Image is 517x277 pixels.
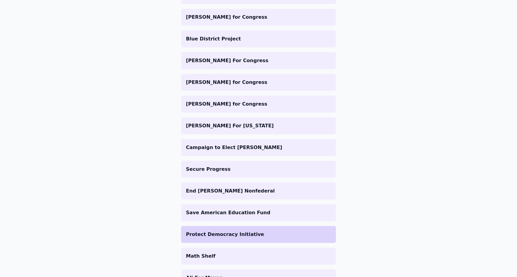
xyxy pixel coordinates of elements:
[186,209,331,216] p: Save American Education Fund
[181,52,336,69] a: [PERSON_NAME] For Congress
[186,100,331,108] p: [PERSON_NAME] for Congress
[186,35,331,43] p: Blue District Project
[186,231,331,238] p: Protect Democracy Initiative
[181,204,336,221] a: Save American Education Fund
[181,248,336,265] a: Math Shelf
[181,139,336,156] a: Campaign to Elect [PERSON_NAME]
[181,161,336,178] a: Secure Progress
[181,30,336,47] a: Blue District Project
[181,226,336,243] a: Protect Democracy Initiative
[186,166,331,173] p: Secure Progress
[181,74,336,91] a: [PERSON_NAME] for Congress
[181,9,336,26] a: [PERSON_NAME] for Congress
[186,253,331,260] p: Math Shelf
[181,183,336,199] a: End [PERSON_NAME] Nonfederal
[186,144,331,151] p: Campaign to Elect [PERSON_NAME]
[186,79,331,86] p: [PERSON_NAME] for Congress
[186,187,331,195] p: End [PERSON_NAME] Nonfederal
[181,117,336,134] a: [PERSON_NAME] For [US_STATE]
[186,57,331,64] p: [PERSON_NAME] For Congress
[186,122,331,129] p: [PERSON_NAME] For [US_STATE]
[181,96,336,113] a: [PERSON_NAME] for Congress
[186,14,331,21] p: [PERSON_NAME] for Congress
